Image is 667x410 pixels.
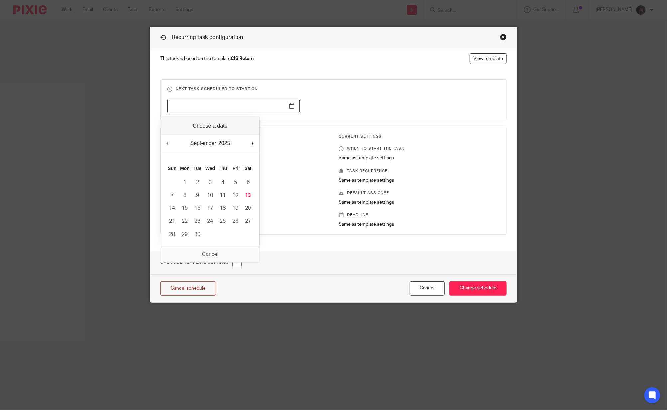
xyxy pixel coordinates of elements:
[166,228,179,241] button: 28
[339,155,500,161] p: Same as template settings
[204,176,217,189] button: 3
[339,146,500,151] p: When to start the task
[410,281,445,296] button: Cancel
[500,34,507,40] div: Close this dialog window
[180,166,189,171] abbr: Monday
[204,215,217,228] button: 24
[166,215,179,228] button: 21
[191,228,204,241] button: 30
[191,215,204,228] button: 23
[160,55,254,62] span: This task is based on the template
[160,258,242,267] h1: Override Template Settings
[217,138,231,148] div: 2025
[250,138,256,148] button: Next Month
[160,34,243,41] h1: Recurring task configuration
[179,228,191,241] button: 29
[229,202,242,215] button: 19
[245,166,252,171] abbr: Saturday
[166,189,179,202] button: 7
[204,202,217,215] button: 17
[168,166,176,171] abbr: Sunday
[242,215,254,228] button: 27
[217,176,229,189] button: 4
[217,215,229,228] button: 25
[233,166,239,171] abbr: Friday
[339,134,500,139] h3: Current Settings
[339,212,500,218] p: Deadline
[339,221,500,228] p: Same as template settings
[179,202,191,215] button: 15
[339,199,500,205] p: Same as template settings
[229,176,242,189] button: 5
[219,166,227,171] abbr: Thursday
[167,86,500,92] h3: Next task scheduled to start on
[189,138,217,148] div: September
[242,189,254,202] button: 13
[339,177,500,184] p: Same as template settings
[204,189,217,202] button: 10
[179,189,191,202] button: 8
[229,189,242,202] button: 12
[217,189,229,202] button: 11
[166,202,179,215] button: 14
[242,202,254,215] button: 20
[179,176,191,189] button: 1
[191,189,204,202] button: 9
[229,215,242,228] button: 26
[470,53,507,64] a: View template
[167,99,300,114] input: Use the arrow keys to pick a date
[160,281,216,296] a: Cancel schedule
[164,138,171,148] button: Previous Month
[449,281,507,296] input: Change schedule
[242,176,254,189] button: 6
[217,202,229,215] button: 18
[194,166,202,171] abbr: Tuesday
[179,215,191,228] button: 22
[191,176,204,189] button: 2
[205,166,215,171] abbr: Wednesday
[231,56,254,61] strong: CIS Return
[339,190,500,196] p: Default assignee
[339,168,500,174] p: Task recurrence
[191,202,204,215] button: 16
